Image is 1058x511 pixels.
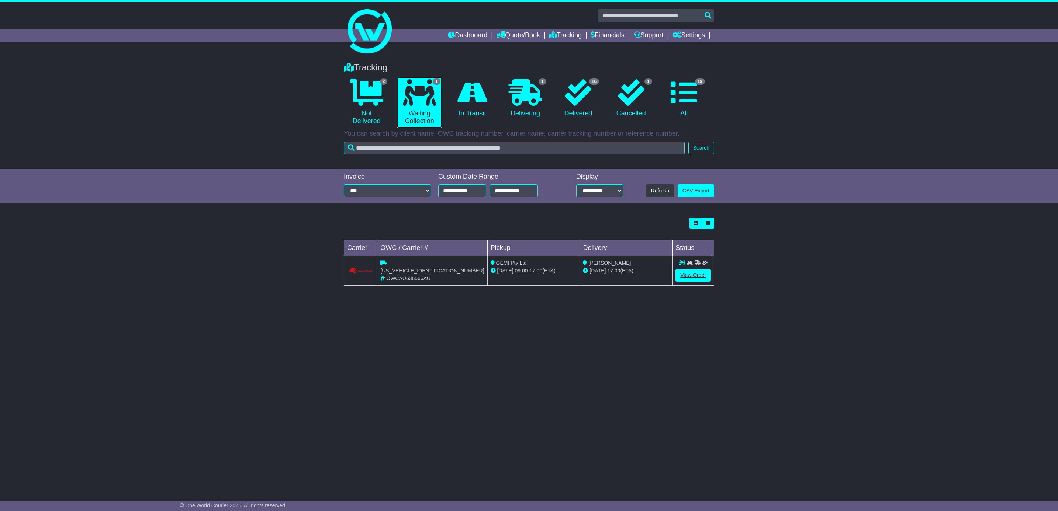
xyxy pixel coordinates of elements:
[646,184,674,197] button: Refresh
[497,29,540,42] a: Quote/Book
[529,268,542,274] span: 17:00
[515,268,528,274] span: 09:00
[556,77,601,120] a: 16 Delivered
[397,77,442,128] a: 1 Waiting Collection
[340,62,718,73] div: Tracking
[589,78,599,85] span: 16
[344,173,431,181] div: Invoice
[634,29,664,42] a: Support
[433,78,440,85] span: 1
[349,267,373,275] img: Couriers_Please.png
[487,240,580,256] td: Pickup
[580,240,673,256] td: Delivery
[344,240,377,256] td: Carrier
[549,29,582,42] a: Tracking
[675,269,711,282] a: View Order
[496,260,527,266] span: GEMt Pty Ltd
[491,267,577,275] div: - (ETA)
[377,240,487,256] td: OWC / Carrier #
[644,78,652,85] span: 1
[588,260,631,266] span: [PERSON_NAME]
[438,173,557,181] div: Custom Date Range
[386,275,431,281] span: OWCAU636566AU
[448,29,487,42] a: Dashboard
[380,268,484,274] span: [US_VEHICLE_IDENTIFICATION_NUMBER]
[344,130,714,138] p: You can search by client name, OWC tracking number, carrier name, carrier tracking number or refe...
[380,78,388,85] span: 2
[608,77,654,120] a: 1 Cancelled
[180,503,287,508] span: © One World Courier 2025. All rights reserved.
[589,268,606,274] span: [DATE]
[344,77,389,128] a: 2 Not Delivered
[583,267,669,275] div: (ETA)
[497,268,514,274] span: [DATE]
[673,29,705,42] a: Settings
[450,77,495,120] a: In Transit
[695,78,705,85] span: 19
[607,268,620,274] span: 17:00
[539,78,546,85] span: 1
[591,29,625,42] a: Financials
[502,77,548,120] a: 1 Delivering
[661,77,707,120] a: 19 All
[576,173,623,181] div: Display
[673,240,714,256] td: Status
[678,184,714,197] a: CSV Export
[688,142,714,154] button: Search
